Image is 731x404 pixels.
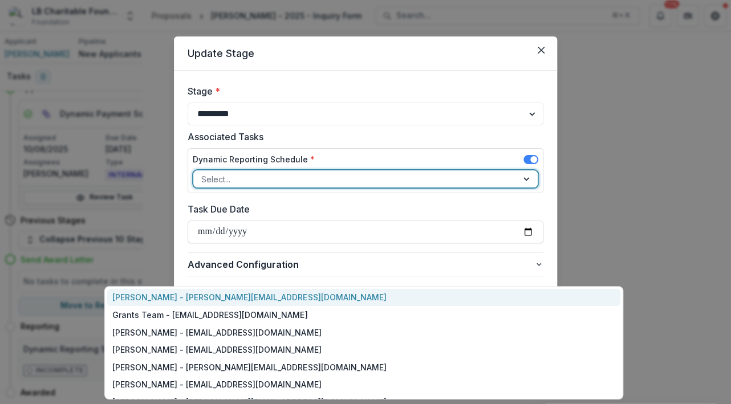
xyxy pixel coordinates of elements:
div: [PERSON_NAME] - [PERSON_NAME][EMAIL_ADDRESS][DOMAIN_NAME] [107,358,620,376]
div: [PERSON_NAME] - [EMAIL_ADDRESS][DOMAIN_NAME] [107,324,620,341]
header: Update Stage [174,36,557,71]
span: Advanced Configuration [188,258,534,271]
label: Associated Tasks [188,130,537,144]
button: Close [532,41,550,59]
label: Stage [188,84,537,98]
div: [PERSON_NAME] - [EMAIL_ADDRESS][DOMAIN_NAME] [107,376,620,394]
label: Dynamic Reporting Schedule [193,153,315,165]
label: Task Due Date [188,202,537,216]
button: Advanced Configuration [188,253,543,276]
div: [PERSON_NAME] - [PERSON_NAME][EMAIL_ADDRESS][DOMAIN_NAME] [107,289,620,307]
div: Grants Team - [EMAIL_ADDRESS][DOMAIN_NAME] [107,306,620,324]
div: [PERSON_NAME] - [EMAIL_ADDRESS][DOMAIN_NAME] [107,341,620,358]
